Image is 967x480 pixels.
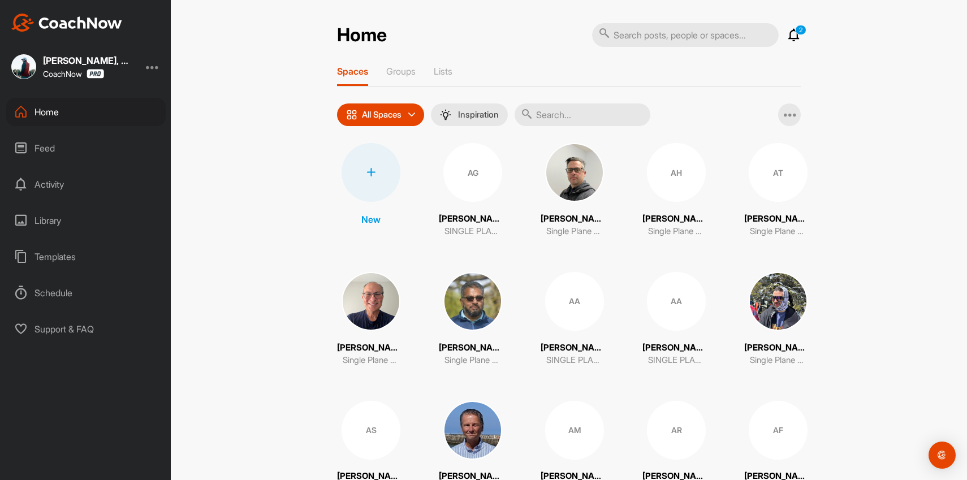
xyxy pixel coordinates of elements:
[439,272,507,367] a: [PERSON_NAME]Single Plane Anywhere Student
[386,66,416,77] p: Groups
[546,354,603,367] p: SINGLE PLANE ANYWHERE STUDENT
[749,143,808,202] div: AT
[439,341,507,354] p: [PERSON_NAME]
[749,272,808,331] img: square_54f5eba2f56610bfb5750943822a7934.jpg
[744,341,812,354] p: [PERSON_NAME]
[6,279,166,307] div: Schedule
[343,354,399,367] p: Single Plane Anywhere
[642,272,710,367] a: AA[PERSON_NAME]SINGLE PLANE ANYWHERE STUDENT
[648,354,705,367] p: SINGLE PLANE ANYWHERE STUDENT
[647,401,706,460] div: AR
[458,110,499,119] p: Inspiration
[750,354,806,367] p: Single Plane Anywhere Student
[647,143,706,202] div: AH
[744,213,812,226] p: [PERSON_NAME]
[337,66,368,77] p: Spaces
[6,315,166,343] div: Support & FAQ
[929,442,956,469] div: Open Intercom Messenger
[642,341,710,354] p: [PERSON_NAME]
[749,401,808,460] div: AF
[6,170,166,198] div: Activity
[342,401,400,460] div: AS
[744,143,812,238] a: AT[PERSON_NAME]Single Plane Anywhere Student
[43,56,133,65] div: [PERSON_NAME], PGA
[750,225,806,238] p: Single Plane Anywhere Student
[648,225,705,238] p: Single Plane Anywhere Student
[444,225,501,238] p: SINGLE PLANE ANYWHERE STUDENT
[6,243,166,271] div: Templates
[795,25,806,35] p: 2
[6,206,166,235] div: Library
[541,143,608,238] a: [PERSON_NAME]Single Plane Anywhere Student
[541,341,608,354] p: [PERSON_NAME]
[443,272,502,331] img: square_a6b4686ee9a08d0db8e7c74ec9c76e01.jpg
[337,341,405,354] p: [PERSON_NAME]
[346,109,357,120] img: icon
[337,24,387,46] h2: Home
[87,69,104,79] img: CoachNow Pro
[515,103,650,126] input: Search...
[592,23,779,47] input: Search posts, people or spaces...
[444,354,501,367] p: Single Plane Anywhere Student
[362,110,402,119] p: All Spaces
[11,54,36,79] img: square_b6528267f5d8da54d06654b860977f3e.jpg
[337,272,405,367] a: [PERSON_NAME]Single Plane Anywhere
[546,225,603,238] p: Single Plane Anywhere Student
[642,213,710,226] p: [PERSON_NAME]
[440,109,451,120] img: menuIcon
[439,143,507,238] a: AG[PERSON_NAME]SINGLE PLANE ANYWHERE STUDENT
[545,143,604,202] img: square_4b4aa52f72cba88b8b1c1ade3b2ef1d5.jpg
[11,14,122,32] img: CoachNow
[545,272,604,331] div: AA
[443,401,502,460] img: square_3d597a370c4f4f7aca3acdb396721bee.jpg
[342,272,400,331] img: square_efec7e6156e34b5ec39e051625aea1a9.jpg
[43,69,104,79] div: CoachNow
[744,272,812,367] a: [PERSON_NAME]Single Plane Anywhere Student
[439,213,507,226] p: [PERSON_NAME]
[6,134,166,162] div: Feed
[361,213,381,226] p: New
[541,272,608,367] a: AA[PERSON_NAME]SINGLE PLANE ANYWHERE STUDENT
[541,213,608,226] p: [PERSON_NAME]
[647,272,706,331] div: AA
[642,143,710,238] a: AH[PERSON_NAME]Single Plane Anywhere Student
[443,143,502,202] div: AG
[6,98,166,126] div: Home
[434,66,452,77] p: Lists
[545,401,604,460] div: AM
